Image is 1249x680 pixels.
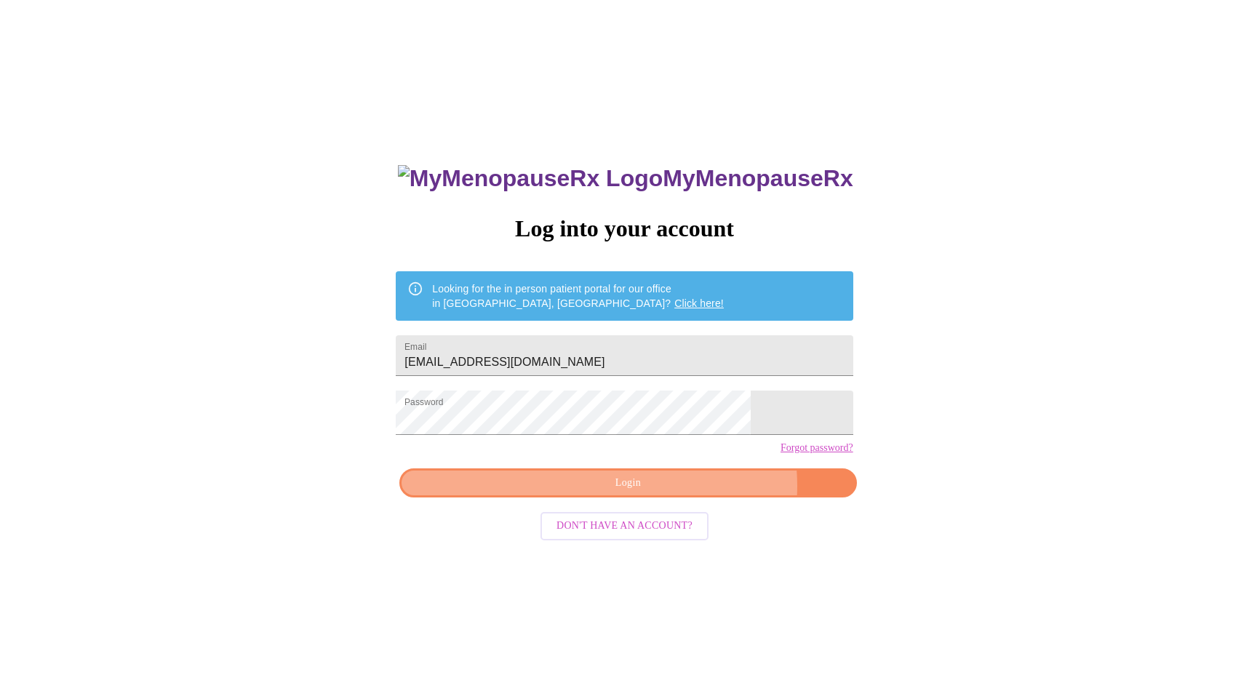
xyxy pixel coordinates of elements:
[781,442,853,454] a: Forgot password?
[556,517,693,535] span: Don't have an account?
[432,276,724,316] div: Looking for the in person patient portal for our office in [GEOGRAPHIC_DATA], [GEOGRAPHIC_DATA]?
[537,519,712,531] a: Don't have an account?
[398,165,663,192] img: MyMenopauseRx Logo
[416,474,839,492] span: Login
[398,165,853,192] h3: MyMenopauseRx
[540,512,709,540] button: Don't have an account?
[399,468,856,498] button: Login
[396,215,853,242] h3: Log into your account
[674,297,724,309] a: Click here!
